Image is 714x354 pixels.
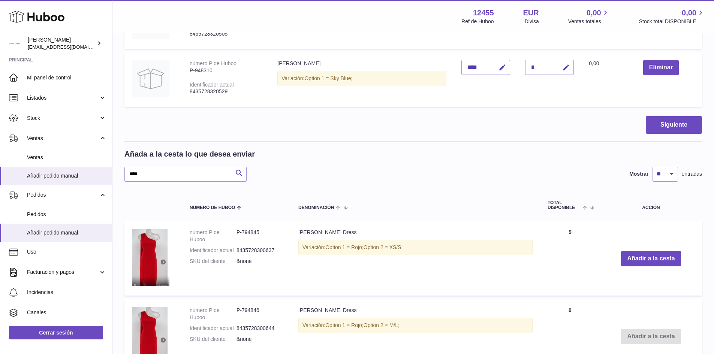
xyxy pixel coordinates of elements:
[190,30,262,37] div: 8435728320505
[190,82,234,88] div: Identificador actual
[27,309,106,316] span: Canales
[298,240,533,255] div: Variación:
[190,247,237,254] dt: Identificador actual
[587,8,601,18] span: 0,00
[190,229,237,243] dt: número P de Huboo
[568,8,610,25] a: 0,00 Ventas totales
[124,149,255,159] h2: Añada a la cesta lo que desea enviar
[600,193,702,218] th: Acción
[540,221,600,296] td: 5
[325,322,364,328] span: Option 1 = Rojo;
[28,36,95,51] div: [PERSON_NAME]
[548,200,581,210] span: Total DISPONIBLE
[364,322,400,328] span: Option 2 = M/L;
[682,8,696,18] span: 0,00
[325,244,364,250] span: Option 1 = Rojo;
[682,170,702,178] span: entradas
[27,74,106,81] span: Mi panel de control
[298,318,533,333] div: Variación:
[27,248,106,255] span: Uso
[525,18,539,25] div: Divisa
[237,247,283,254] dd: 8435728300637
[523,8,539,18] strong: EUR
[473,8,494,18] strong: 12455
[237,258,283,265] dd: &none
[646,116,702,134] button: Siguiente
[364,244,403,250] span: Option 2 = XS/S;
[132,60,169,97] img: Brigitte Dress
[27,289,106,296] span: Incidencias
[568,18,610,25] span: Ventas totales
[461,18,494,25] div: Ref de Huboo
[643,60,679,75] button: Eliminar
[190,60,237,66] div: número P de Huboo
[237,336,283,343] dd: &none
[27,154,106,161] span: Ventas
[304,75,352,81] span: Option 1 = Sky Blue;
[190,258,237,265] dt: SKU del cliente
[27,229,106,236] span: Añadir pedido manual
[27,94,99,102] span: Listados
[27,135,99,142] span: Ventas
[190,307,237,321] dt: número P de Huboo
[270,52,454,107] td: [PERSON_NAME]
[9,38,20,49] img: pedidos@glowrias.com
[9,326,103,339] a: Cerrar sesión
[621,251,681,266] button: Añadir a la cesta
[298,205,334,210] span: Denominación
[277,71,446,86] div: Variación:
[237,229,283,243] dd: P-794845
[132,229,169,286] img: Vega Dress
[629,170,648,178] label: Mostrar
[190,325,237,332] dt: Identificador actual
[190,205,235,210] span: Número de Huboo
[190,336,237,343] dt: SKU del cliente
[237,325,283,332] dd: 8435728300644
[27,115,99,122] span: Stock
[27,211,106,218] span: Pedidos
[190,88,262,95] div: 8435728320529
[639,18,705,25] span: Stock total DISPONIBLE
[589,60,599,66] span: 0,00
[291,221,540,296] td: [PERSON_NAME] Dress
[27,191,99,199] span: Pedidos
[27,269,99,276] span: Facturación y pagos
[190,67,262,74] div: P-948310
[639,8,705,25] a: 0,00 Stock total DISPONIBLE
[27,172,106,179] span: Añadir pedido manual
[237,307,283,321] dd: P-794846
[28,44,110,50] span: [EMAIL_ADDRESS][DOMAIN_NAME]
